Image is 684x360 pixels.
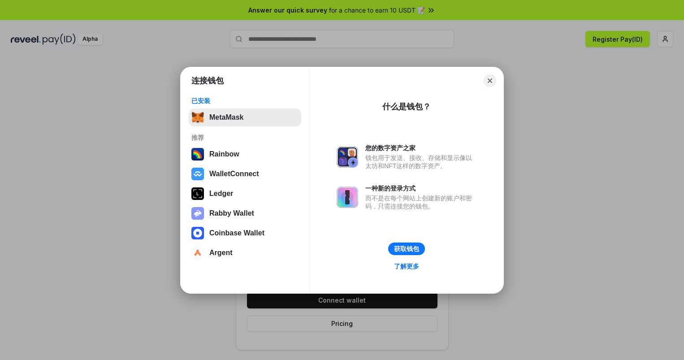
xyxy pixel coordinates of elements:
div: 而不是在每个网站上创建新的账户和密码，只需连接您的钱包。 [365,194,476,210]
div: Rainbow [209,150,239,158]
button: Argent [189,244,301,262]
button: WalletConnect [189,165,301,183]
img: svg+xml,%3Csvg%20xmlns%3D%22http%3A%2F%2Fwww.w3.org%2F2000%2Fsvg%22%20fill%3D%22none%22%20viewBox... [337,187,358,208]
button: Rainbow [189,145,301,163]
img: svg+xml,%3Csvg%20xmlns%3D%22http%3A%2F%2Fwww.w3.org%2F2000%2Fsvg%22%20fill%3D%22none%22%20viewBox... [337,146,358,168]
img: svg+xml,%3Csvg%20width%3D%2228%22%20height%3D%2228%22%20viewBox%3D%220%200%2028%2028%22%20fill%3D... [191,227,204,239]
img: svg+xml,%3Csvg%20fill%3D%22none%22%20height%3D%2233%22%20viewBox%3D%220%200%2035%2033%22%20width%... [191,111,204,124]
button: Close [484,74,496,87]
img: svg+xml,%3Csvg%20width%3D%2228%22%20height%3D%2228%22%20viewBox%3D%220%200%2028%2028%22%20fill%3D... [191,247,204,259]
div: MetaMask [209,113,243,121]
button: 获取钱包 [388,243,425,255]
div: 了解更多 [394,262,419,270]
button: MetaMask [189,108,301,126]
button: Rabby Wallet [189,204,301,222]
div: 已安装 [191,97,299,105]
img: svg+xml,%3Csvg%20xmlns%3D%22http%3A%2F%2Fwww.w3.org%2F2000%2Fsvg%22%20fill%3D%22none%22%20viewBox... [191,207,204,220]
h1: 连接钱包 [191,75,224,86]
div: 钱包用于发送、接收、存储和显示像以太坊和NFT这样的数字资产。 [365,154,476,170]
div: Argent [209,249,233,257]
img: svg+xml,%3Csvg%20width%3D%22120%22%20height%3D%22120%22%20viewBox%3D%220%200%20120%20120%22%20fil... [191,148,204,160]
div: 什么是钱包？ [382,101,431,112]
div: 您的数字资产之家 [365,144,476,152]
div: Coinbase Wallet [209,229,264,237]
div: Ledger [209,190,233,198]
a: 了解更多 [389,260,424,272]
div: Rabby Wallet [209,209,254,217]
img: svg+xml,%3Csvg%20width%3D%2228%22%20height%3D%2228%22%20viewBox%3D%220%200%2028%2028%22%20fill%3D... [191,168,204,180]
button: Ledger [189,185,301,203]
div: 推荐 [191,134,299,142]
div: WalletConnect [209,170,259,178]
img: svg+xml,%3Csvg%20xmlns%3D%22http%3A%2F%2Fwww.w3.org%2F2000%2Fsvg%22%20width%3D%2228%22%20height%3... [191,187,204,200]
div: 一种新的登录方式 [365,184,476,192]
button: Coinbase Wallet [189,224,301,242]
div: 获取钱包 [394,245,419,253]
